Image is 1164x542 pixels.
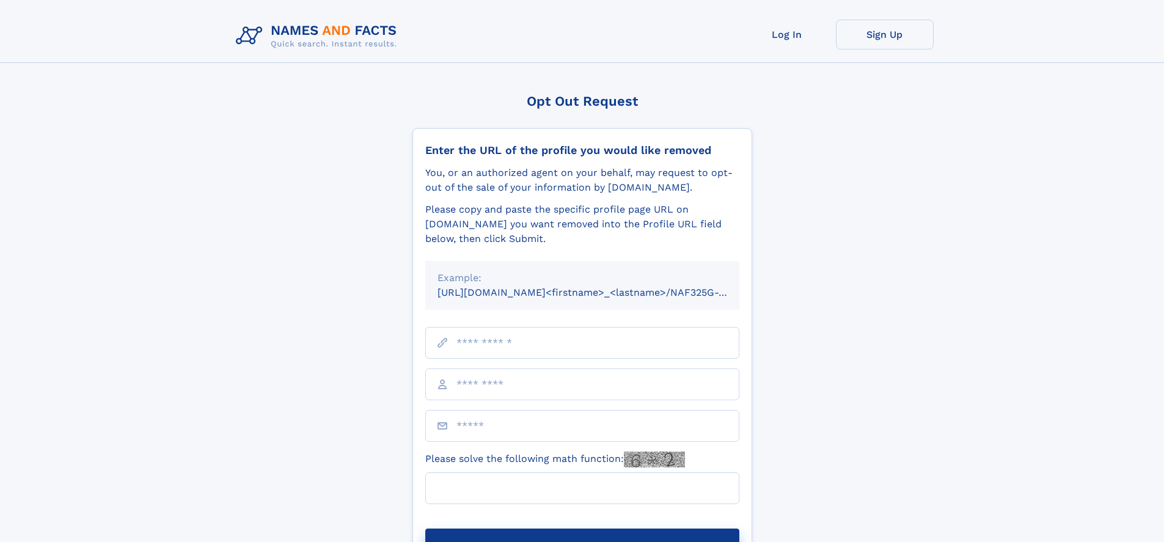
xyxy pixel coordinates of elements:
[836,20,934,49] a: Sign Up
[425,166,739,195] div: You, or an authorized agent on your behalf, may request to opt-out of the sale of your informatio...
[231,20,407,53] img: Logo Names and Facts
[738,20,836,49] a: Log In
[437,287,763,298] small: [URL][DOMAIN_NAME]<firstname>_<lastname>/NAF325G-xxxxxxxx
[425,452,685,467] label: Please solve the following math function:
[412,93,752,109] div: Opt Out Request
[425,144,739,157] div: Enter the URL of the profile you would like removed
[437,271,727,285] div: Example:
[425,202,739,246] div: Please copy and paste the specific profile page URL on [DOMAIN_NAME] you want removed into the Pr...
